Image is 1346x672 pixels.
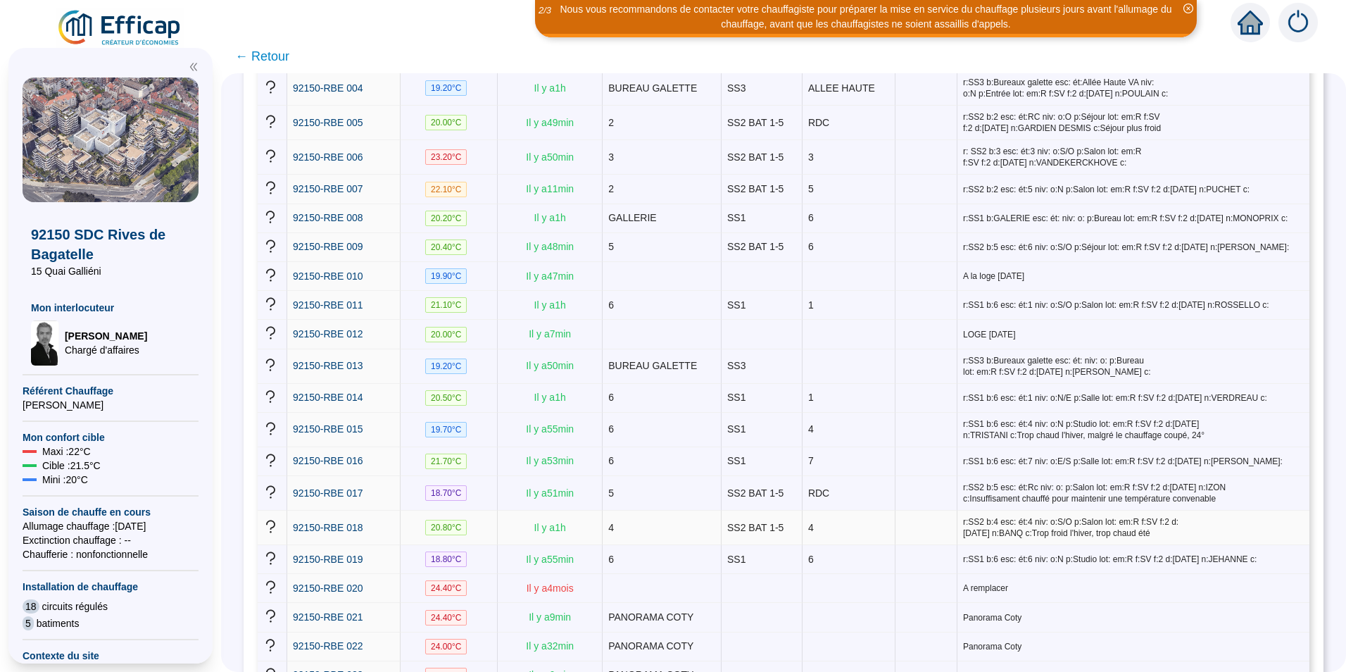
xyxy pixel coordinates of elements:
[293,422,363,437] a: 92150-RBE 015
[727,554,746,565] span: SS1
[963,612,1304,623] span: Panorama Coty
[425,390,467,406] span: 20.50 °C
[425,327,467,342] span: 20.00 °C
[23,519,199,533] span: Allumage chauffage : [DATE]
[963,516,1304,539] span: r:SS2 b:4 esc: ét:4 niv: o:S/O p:Salon lot: em:R f:SV f:2 d:[DATE] n:BANQ c:Trop froid l'hiver, t...
[526,241,574,252] span: Il y a 48 min
[263,519,278,534] span: question
[31,301,190,315] span: Mon interlocuteur
[263,485,278,499] span: question
[727,183,784,194] span: SS2 BAT 1-5
[293,487,363,499] span: 92150-RBE 017
[263,580,278,595] span: question
[808,117,829,128] span: RDC
[727,151,784,163] span: SS2 BAT 1-5
[263,358,278,373] span: question
[293,239,363,254] a: 92150-RBE 009
[608,117,614,128] span: 2
[608,82,697,94] span: BUREAU GALETTE
[42,599,108,614] span: circuits régulés
[23,505,199,519] span: Saison de chauffe en cours
[526,423,574,435] span: Il y a 55 min
[963,213,1304,224] span: r:SS1 b:GALERIE esc: ét: niv: o: p:Bureau lot: em:R f:SV f:2 d:[DATE] n:MONOPRIX c:
[608,423,614,435] span: 6
[425,359,467,374] span: 19.20 °C
[808,455,814,466] span: 7
[263,609,278,623] span: question
[293,455,363,466] span: 92150-RBE 016
[963,146,1304,168] span: r: SS2 b:3 esc: ét:3 niv: o:S/O p:Salon lot: em:R f:SV f:2 d:[DATE] n:VANDEKERCKHOVE c:
[808,487,829,499] span: RDC
[526,117,574,128] span: Il y a 49 min
[526,640,574,652] span: Il y a 32 min
[293,610,363,625] a: 92150-RBE 021
[963,418,1304,441] span: r:SS1 b:6 esc: ét:4 niv: o:N p:Studio lot: em:R f:SV f:2 d:[DATE] n:TRISTANI c:Trop chaud l'hiver...
[537,2,1195,32] div: Nous vous recommandons de contacter votre chauffagiste pour préparer la mise en service du chauff...
[425,610,467,626] span: 24.40 °C
[727,423,746,435] span: SS1
[727,392,746,403] span: SS1
[1278,3,1318,42] img: alerts
[293,212,363,223] span: 92150-RBE 008
[727,117,784,128] span: SS2 BAT 1-5
[293,81,363,96] a: 92150-RBE 004
[608,455,614,466] span: 6
[263,421,278,436] span: question
[608,554,614,565] span: 6
[608,241,614,252] span: 5
[539,5,551,15] i: 2 / 3
[23,398,199,412] span: [PERSON_NAME]
[529,611,571,623] span: Il y a 9 min
[727,522,784,533] span: SS2 BAT 1-5
[425,297,467,313] span: 21.10 °C
[425,80,467,96] span: 19.20 °C
[425,268,467,284] span: 19.90 °C
[263,239,278,254] span: question
[727,487,784,499] span: SS2 BAT 1-5
[963,641,1304,652] span: Panorama Coty
[263,180,278,195] span: question
[65,329,147,343] span: [PERSON_NAME]
[293,269,363,284] a: 92150-RBE 010
[608,360,697,371] span: BUREAU GALETTE
[425,454,467,469] span: 21.70 °C
[263,210,278,225] span: question
[534,522,566,533] span: Il y a 1 h
[1238,10,1263,35] span: home
[293,298,363,313] a: 92150-RBE 011
[425,115,467,130] span: 20.00 °C
[808,392,814,403] span: 1
[963,392,1304,404] span: r:SS1 b:6 esc: ét:1 niv: o:N/E p:Salle lot: em:R f:SV f:2 d:[DATE] n:VERDREAU c:
[293,151,363,163] span: 92150-RBE 006
[42,473,88,487] span: Mini : 20 °C
[23,649,199,663] span: Contexte du site
[263,390,278,404] span: question
[963,184,1304,195] span: r:SS2 b:2 esc: ét:5 niv: o:N p:Salon lot: em:R f:SV f:2 d:[DATE] n:PUCHET c:
[293,640,363,652] span: 92150-RBE 022
[963,329,1304,340] span: LOGE [DATE]
[42,459,101,473] span: Cible : 21.5 °C
[293,299,363,311] span: 92150-RBE 011
[293,241,363,252] span: 92150-RBE 009
[808,423,814,435] span: 4
[263,325,278,340] span: question
[293,581,363,596] a: 92150-RBE 020
[534,299,566,311] span: Il y a 1 h
[808,82,875,94] span: ALLEE HAUTE
[608,392,614,403] span: 6
[293,182,363,197] a: 92150-RBE 007
[293,486,363,501] a: 92150-RBE 017
[293,554,363,565] span: 92150-RBE 019
[727,212,746,223] span: SS1
[31,225,190,264] span: 92150 SDC Rives de Bagatelle
[293,392,363,403] span: 92150-RBE 014
[293,183,363,194] span: 92150-RBE 007
[608,611,693,623] span: PANORAMA COTY
[963,242,1304,253] span: r:SS2 b:5 esc: ét:6 niv: o:S/O p:Séjour lot: em:R f:SV f:2 d:[DATE] n:[PERSON_NAME]:
[808,183,814,194] span: 5
[963,456,1304,467] span: r:SS1 b:6 esc: ét:7 niv: o:E/S p:Salle lot: em:R f:SV f:2 d:[DATE] n:[PERSON_NAME]:
[293,270,363,282] span: 92150-RBE 010
[608,299,614,311] span: 6
[529,328,571,340] span: Il y a 7 min
[963,111,1304,134] span: r:SS2 b:2 esc: ét:RC niv: o:O p:Séjour lot: em:R f:SV f:2 d:[DATE] n:GARDIEN DESMIS c:Séjour plus...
